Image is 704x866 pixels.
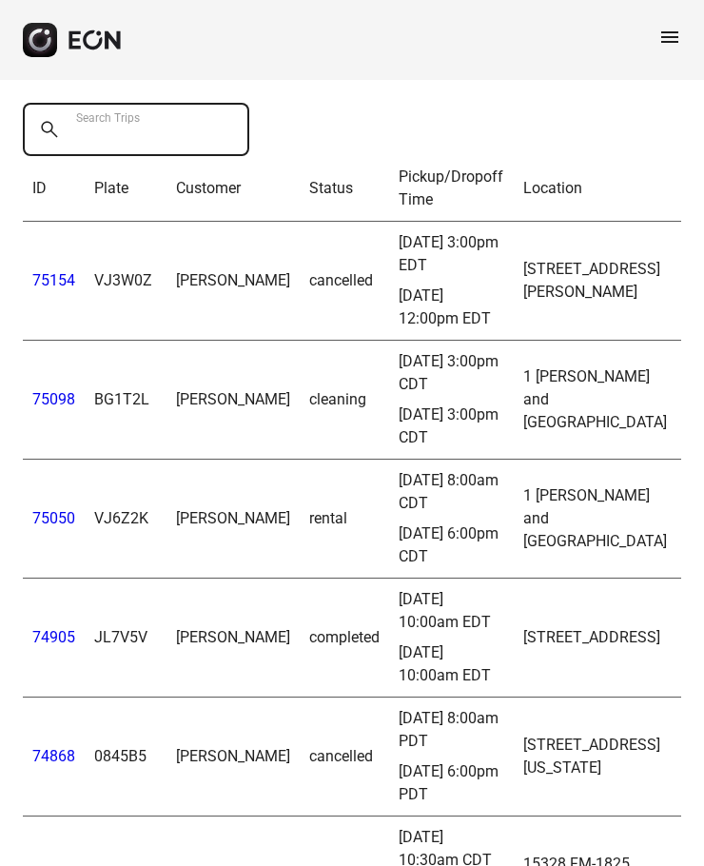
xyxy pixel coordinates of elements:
[300,156,389,222] th: Status
[514,156,681,222] th: Location
[300,222,389,341] td: cancelled
[23,156,85,222] th: ID
[514,698,681,817] td: [STREET_ADDRESS][US_STATE]
[85,222,166,341] td: VJ3W0Z
[399,469,504,515] div: [DATE] 8:00am CDT
[399,350,504,396] div: [DATE] 3:00pm CDT
[32,509,75,527] a: 75050
[85,460,166,579] td: VJ6Z2K
[300,698,389,817] td: cancelled
[514,460,681,579] td: 1 [PERSON_NAME] and [GEOGRAPHIC_DATA]
[399,403,504,449] div: [DATE] 3:00pm CDT
[166,222,300,341] td: [PERSON_NAME]
[76,110,140,126] label: Search Trips
[166,460,300,579] td: [PERSON_NAME]
[85,698,166,817] td: 0845B5
[399,641,504,687] div: [DATE] 10:00am EDT
[85,579,166,698] td: JL7V5V
[389,156,514,222] th: Pickup/Dropoff Time
[32,390,75,408] a: 75098
[399,522,504,568] div: [DATE] 6:00pm CDT
[166,341,300,460] td: [PERSON_NAME]
[85,156,166,222] th: Plate
[514,579,681,698] td: [STREET_ADDRESS]
[32,271,75,289] a: 75154
[399,707,504,753] div: [DATE] 8:00am PDT
[514,341,681,460] td: 1 [PERSON_NAME] and [GEOGRAPHIC_DATA]
[658,26,681,49] span: menu
[32,628,75,646] a: 74905
[399,285,504,330] div: [DATE] 12:00pm EDT
[166,156,300,222] th: Customer
[300,579,389,698] td: completed
[32,747,75,765] a: 74868
[514,222,681,341] td: [STREET_ADDRESS][PERSON_NAME]
[399,760,504,806] div: [DATE] 6:00pm PDT
[300,460,389,579] td: rental
[399,231,504,277] div: [DATE] 3:00pm EDT
[85,341,166,460] td: BG1T2L
[166,579,300,698] td: [PERSON_NAME]
[399,588,504,634] div: [DATE] 10:00am EDT
[166,698,300,817] td: [PERSON_NAME]
[300,341,389,460] td: cleaning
